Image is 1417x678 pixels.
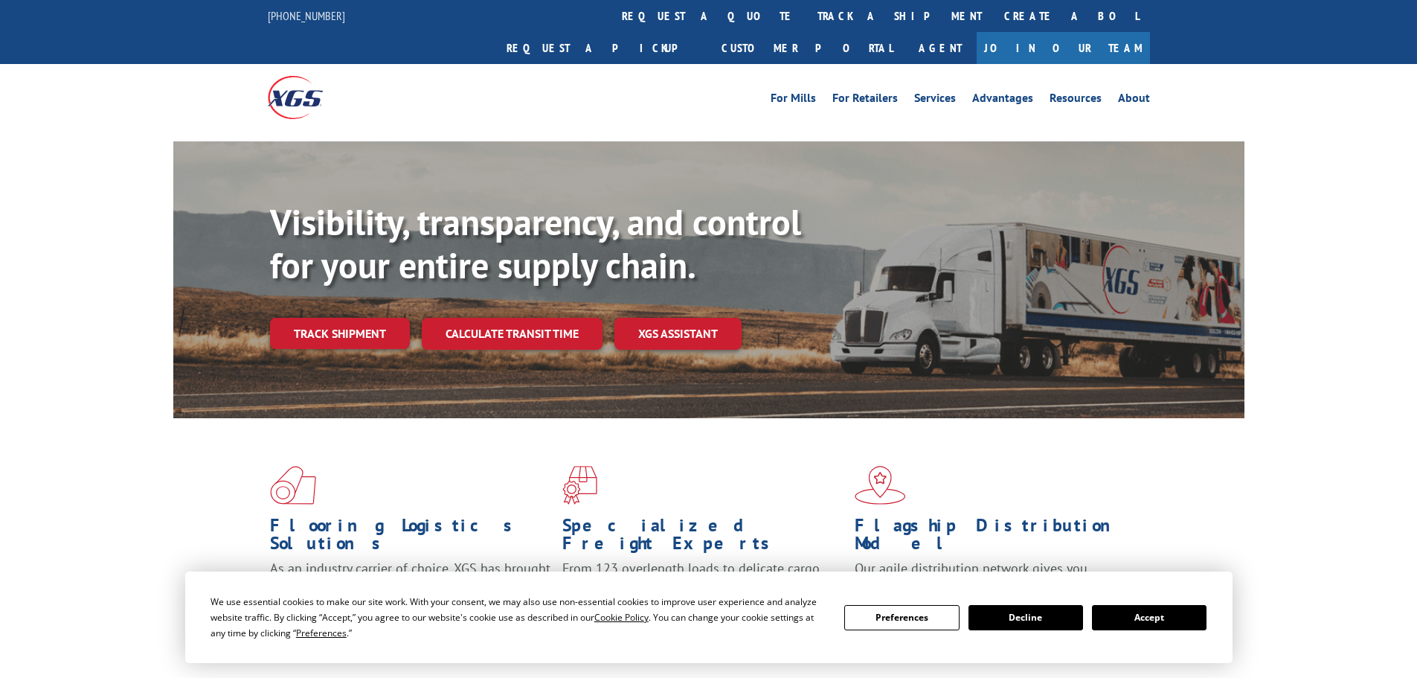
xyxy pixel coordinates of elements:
[1050,92,1102,109] a: Resources
[855,466,906,505] img: xgs-icon-flagship-distribution-model-red
[844,605,959,630] button: Preferences
[1118,92,1150,109] a: About
[270,560,550,613] span: As an industry carrier of choice, XGS has brought innovation and dedication to flooring logistics...
[832,92,898,109] a: For Retailers
[855,517,1136,560] h1: Flagship Distribution Model
[968,605,1083,630] button: Decline
[422,318,603,350] a: Calculate transit time
[211,594,826,641] div: We use essential cookies to make our site work. With your consent, we may also use non-essential ...
[495,32,710,64] a: Request a pickup
[1092,605,1206,630] button: Accept
[270,466,316,505] img: xgs-icon-total-supply-chain-intelligence-red
[914,92,956,109] a: Services
[972,92,1033,109] a: Advantages
[296,627,347,639] span: Preferences
[270,199,801,288] b: Visibility, transparency, and control for your entire supply chain.
[710,32,904,64] a: Customer Portal
[270,318,410,349] a: Track shipment
[270,517,551,560] h1: Flooring Logistics Solutions
[268,8,345,23] a: [PHONE_NUMBER]
[614,318,742,350] a: XGS ASSISTANT
[904,32,977,64] a: Agent
[562,560,844,626] p: From 123 overlength loads to delicate cargo, our experienced staff knows the best way to move you...
[185,572,1233,663] div: Cookie Consent Prompt
[771,92,816,109] a: For Mills
[977,32,1150,64] a: Join Our Team
[562,466,597,505] img: xgs-icon-focused-on-flooring-red
[594,611,649,624] span: Cookie Policy
[562,517,844,560] h1: Specialized Freight Experts
[855,560,1128,595] span: Our agile distribution network gives you nationwide inventory management on demand.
